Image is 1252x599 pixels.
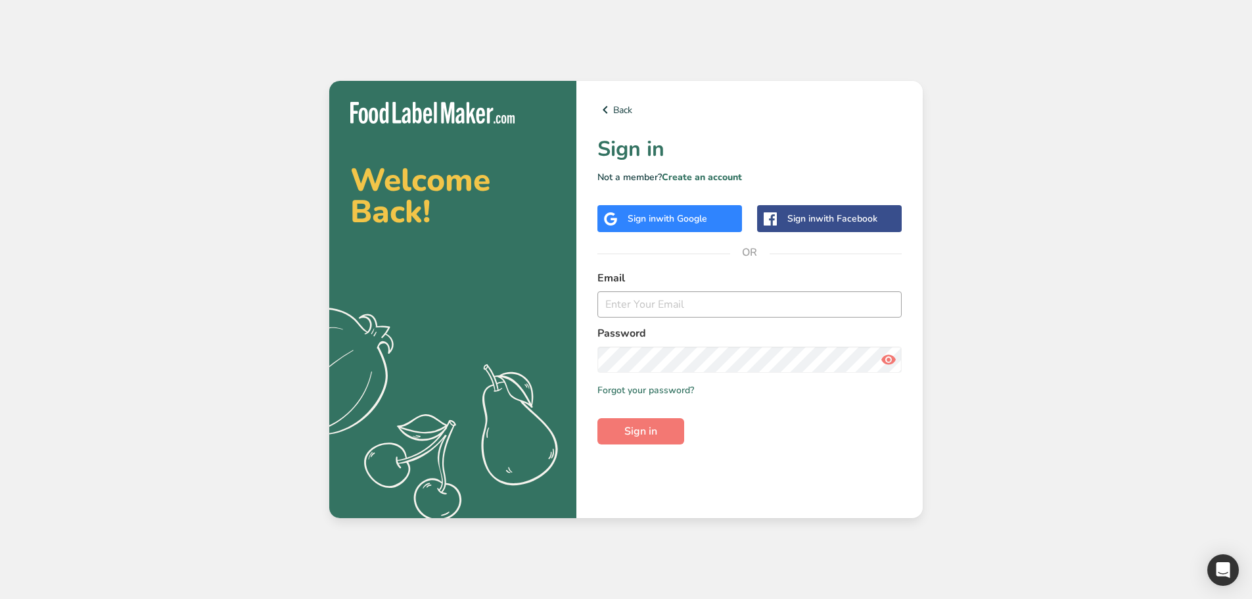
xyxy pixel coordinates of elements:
[597,325,902,341] label: Password
[597,291,902,318] input: Enter Your Email
[787,212,877,226] div: Sign in
[597,170,902,184] p: Not a member?
[662,171,742,183] a: Create an account
[816,212,877,225] span: with Facebook
[350,102,515,124] img: Food Label Maker
[656,212,707,225] span: with Google
[628,212,707,226] div: Sign in
[597,102,902,118] a: Back
[350,164,555,228] h2: Welcome Back!
[597,133,902,165] h1: Sign in
[597,270,902,286] label: Email
[624,423,657,439] span: Sign in
[597,418,684,444] button: Sign in
[730,233,770,272] span: OR
[597,383,694,397] a: Forgot your password?
[1207,554,1239,586] div: Open Intercom Messenger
